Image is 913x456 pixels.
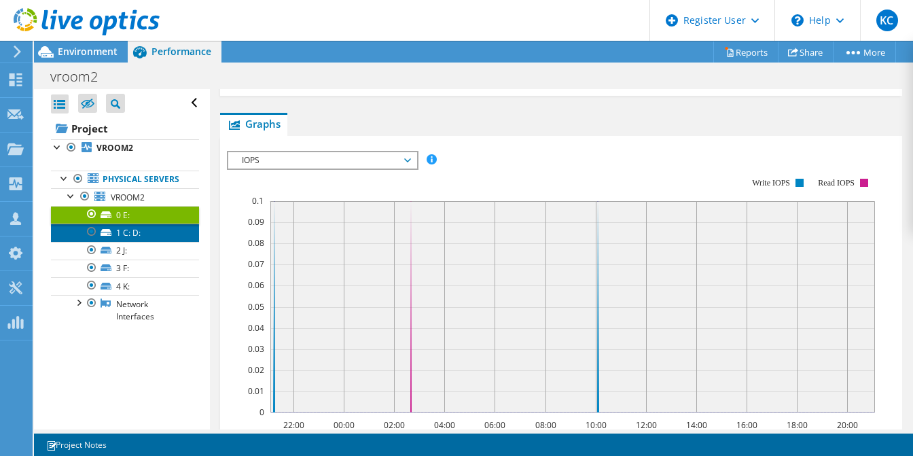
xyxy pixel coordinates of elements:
a: 1 C: D: [51,224,199,241]
text: 20:00 [836,419,857,431]
text: 0.02 [248,364,264,376]
span: KC [876,10,898,31]
text: 06:00 [484,419,505,431]
text: 22:00 [283,419,304,431]
text: 16:00 [736,419,757,431]
h1: vroom2 [44,69,119,84]
a: Network Interfaces [51,295,199,325]
a: 3 F: [51,260,199,277]
a: More [833,41,896,63]
text: 0.04 [248,322,264,334]
text: 0.03 [248,343,264,355]
span: Graphs [227,117,281,130]
text: 04:00 [433,419,454,431]
text: 10:00 [585,419,606,431]
text: 12:00 [635,419,656,431]
text: 00:00 [333,419,354,431]
a: 2 J: [51,242,199,260]
text: 0.05 [248,301,264,313]
b: VROOM2 [96,142,133,154]
text: Read IOPS [818,178,855,188]
text: 0.1 [252,195,264,207]
text: 0 [259,406,264,418]
a: VROOM2 [51,139,199,157]
a: Project [51,118,199,139]
text: 14:00 [685,419,706,431]
text: 0.01 [248,385,264,397]
text: 0.09 [248,216,264,228]
text: 0.08 [248,237,264,249]
text: 02:00 [383,419,404,431]
a: 0 E: [51,206,199,224]
text: Write IOPS [752,178,790,188]
text: 0.07 [248,258,264,270]
span: VROOM2 [111,192,145,203]
svg: \n [791,14,804,27]
a: Physical Servers [51,171,199,188]
text: 0.06 [248,279,264,291]
text: 18:00 [786,419,807,431]
span: Environment [58,45,118,58]
span: Performance [151,45,211,58]
a: 4 K: [51,277,199,295]
a: Share [778,41,834,63]
a: Reports [713,41,778,63]
text: 08:00 [535,419,556,431]
a: Project Notes [37,436,116,453]
span: IOPS [235,152,410,169]
a: VROOM2 [51,188,199,206]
